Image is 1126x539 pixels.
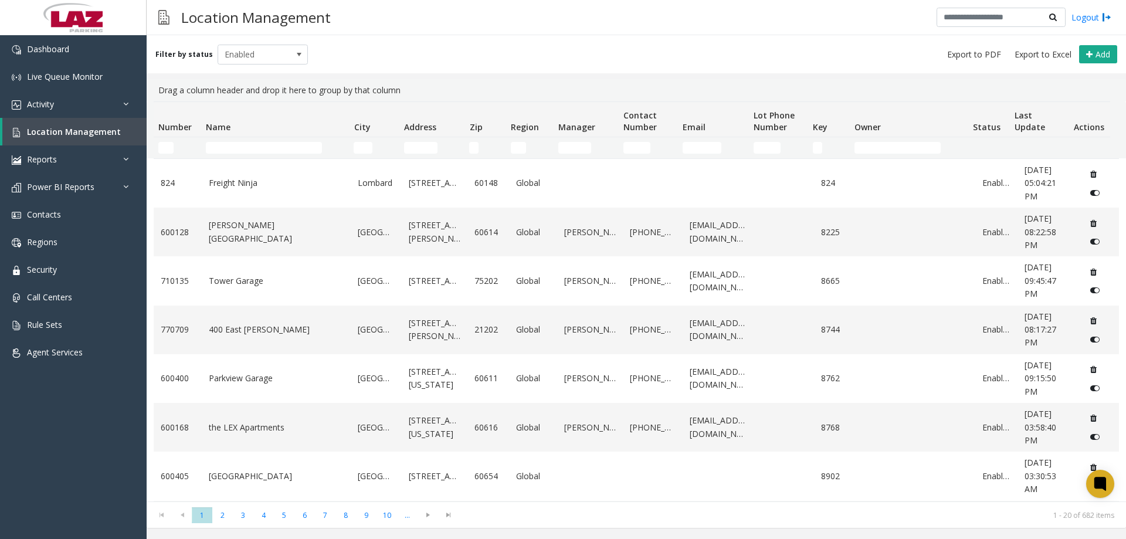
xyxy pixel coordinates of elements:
[274,507,294,523] span: Page 5
[161,274,195,287] a: 710135
[619,137,678,158] td: Contact Number Filter
[511,142,526,154] input: Region Filter
[982,177,1010,189] a: Enabled
[1025,310,1070,350] a: [DATE] 08:17:27 PM
[1025,457,1056,494] span: [DATE] 03:30:53 AM
[154,137,201,158] td: Number Filter
[1015,49,1071,60] span: Export to Excel
[690,268,747,294] a: [EMAIL_ADDRESS][DOMAIN_NAME]
[1069,137,1110,158] td: Actions Filter
[516,470,550,483] a: Global
[27,319,62,330] span: Rule Sets
[1084,428,1106,446] button: Disable
[12,238,21,248] img: 'icon'
[1096,49,1110,60] span: Add
[1010,46,1076,63] button: Export to Excel
[12,45,21,55] img: 'icon'
[474,226,502,239] a: 60614
[466,510,1114,520] kendo-pager-info: 1 - 20 of 682 items
[294,507,315,523] span: Page 6
[821,177,849,189] a: 824
[630,372,676,385] a: [PHONE_NUMBER]
[12,211,21,220] img: 'icon'
[12,348,21,358] img: 'icon'
[397,507,418,523] span: Page 11
[564,421,616,434] a: [PERSON_NAME]
[2,118,147,145] a: Location Management
[516,274,550,287] a: Global
[12,100,21,110] img: 'icon'
[358,470,395,483] a: [GEOGRAPHIC_DATA]
[27,99,54,110] span: Activity
[161,226,195,239] a: 600128
[474,470,502,483] a: 60654
[690,365,747,392] a: [EMAIL_ADDRESS][DOMAIN_NAME]
[474,421,502,434] a: 60616
[1084,476,1106,495] button: Disable
[1025,360,1056,397] span: [DATE] 09:15:50 PM
[1084,232,1106,251] button: Disable
[1084,213,1103,232] button: Delete
[233,507,253,523] span: Page 3
[821,323,849,336] a: 8744
[212,507,233,523] span: Page 2
[209,470,344,483] a: [GEOGRAPHIC_DATA]
[12,266,21,275] img: 'icon'
[253,507,274,523] span: Page 4
[27,71,103,82] span: Live Queue Monitor
[754,110,795,133] span: Lot Phone Number
[1084,330,1106,348] button: Disable
[27,126,121,137] span: Location Management
[1084,360,1103,379] button: Delete
[1084,281,1106,300] button: Disable
[349,137,399,158] td: City Filter
[821,421,849,434] a: 8768
[947,49,1001,60] span: Export to PDF
[1025,408,1070,447] a: [DATE] 03:58:40 PM
[516,323,550,336] a: Global
[358,323,395,336] a: [GEOGRAPHIC_DATA]
[1025,164,1070,203] a: [DATE] 05:04:21 PM
[1084,311,1103,330] button: Delete
[409,365,460,392] a: [STREET_ADDRESS][US_STATE]
[564,226,616,239] a: [PERSON_NAME]
[1084,184,1106,202] button: Disable
[516,421,550,434] a: Global
[470,121,483,133] span: Zip
[27,209,61,220] span: Contacts
[1025,213,1056,250] span: [DATE] 08:22:58 PM
[683,142,722,154] input: Email Filter
[516,372,550,385] a: Global
[1009,137,1069,158] td: Last Update Filter
[404,121,436,133] span: Address
[399,137,464,158] td: Address Filter
[982,421,1010,434] a: Enabled
[942,46,1006,63] button: Export to PDF
[1025,359,1070,398] a: [DATE] 09:15:50 PM
[982,226,1010,239] a: Enabled
[754,142,781,154] input: Lot Phone Number Filter
[209,219,344,245] a: [PERSON_NAME][GEOGRAPHIC_DATA]
[1084,165,1103,184] button: Delete
[315,507,335,523] span: Page 7
[1084,457,1103,476] button: Delete
[564,323,616,336] a: [PERSON_NAME]
[623,142,651,154] input: Contact Number Filter
[154,79,1119,101] div: Drag a column header and drop it here to group by that column
[27,43,69,55] span: Dashboard
[850,137,968,158] td: Owner Filter
[474,274,502,287] a: 75202
[209,323,344,336] a: 400 East [PERSON_NAME]
[982,470,1010,483] a: Enabled
[409,219,460,245] a: [STREET_ADDRESS][PERSON_NAME]
[206,121,230,133] span: Name
[409,274,460,287] a: [STREET_ADDRESS]
[12,73,21,82] img: 'icon'
[564,372,616,385] a: [PERSON_NAME]
[377,507,397,523] span: Page 10
[1025,212,1070,252] a: [DATE] 08:22:58 PM
[968,137,1010,158] td: Status Filter
[12,293,21,303] img: 'icon'
[440,510,456,520] span: Go to the last page
[358,372,395,385] a: [GEOGRAPHIC_DATA]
